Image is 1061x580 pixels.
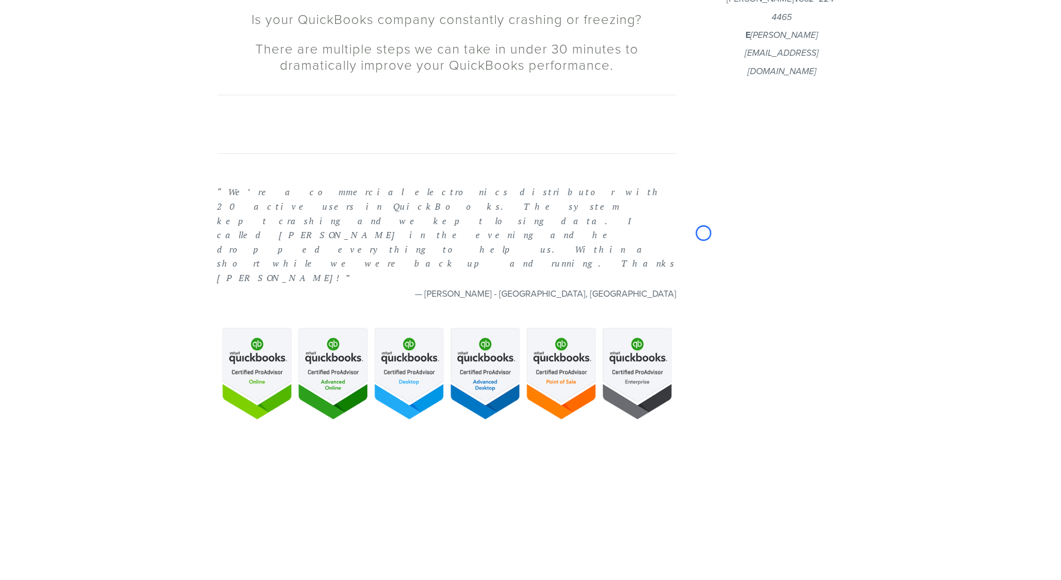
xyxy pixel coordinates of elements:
em: [PERSON_NAME][EMAIL_ADDRESS][DOMAIN_NAME] [745,30,819,77]
span: “ [217,186,229,198]
h2: Is your QuickBooks company constantly crashing or freezing? [217,11,677,27]
span: ” [346,272,362,284]
h2: There are multiple steps we can take in under 30 minutes to dramatically improve your QuickBooks ... [217,41,677,73]
img: Certified-ProAdvisor-Badge-Update_3.png [217,325,677,422]
blockquote: We’re a commercial electronics distributor with 20 active users in QuickBooks. The system kept cr... [217,185,677,285]
strong: E [746,28,751,41]
figcaption: — [PERSON_NAME] - [GEOGRAPHIC_DATA], [GEOGRAPHIC_DATA] [217,285,677,302]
